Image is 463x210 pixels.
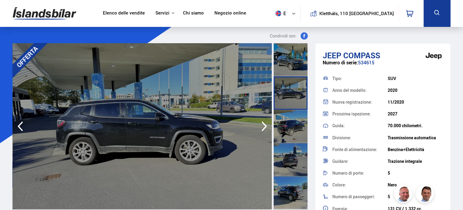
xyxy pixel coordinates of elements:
[388,194,390,199] font: 5
[332,99,372,105] font: Nuova registrazione:
[332,182,346,188] font: Colore:
[388,135,436,141] font: Trasmissione automatica
[388,99,404,105] font: 11/2020
[183,10,204,16] font: Chi siamo
[103,10,145,16] font: Elenco delle vendite
[270,33,297,39] font: Condividi con:
[422,47,446,65] img: logo del marchio
[332,170,364,176] font: Numero di porte:
[332,135,351,141] font: Divisione:
[103,10,145,17] a: Elenco delle vendite
[332,158,348,164] font: Guidare:
[332,123,345,128] font: Guida:
[417,186,435,204] img: FbJEzSuNWCJXmdc-.webp
[273,5,300,22] button: È
[214,10,246,16] font: Negozio online
[332,76,342,81] font: Tipo:
[214,10,246,17] a: Negozio online
[395,186,413,204] img: siFngHWaQ9KaOqBr.png
[319,10,394,16] font: Klettháls, 110 [GEOGRAPHIC_DATA]
[343,50,380,61] font: Compass
[332,111,371,117] font: Prossima ispezione:
[388,147,424,152] font: Benzina+Elettricità
[332,87,367,93] font: Anno del modello:
[15,44,39,69] font: OFFERTA
[305,5,394,22] a: Klettháls, 110 [GEOGRAPHIC_DATA]
[388,123,422,128] font: 70.000 chilometri.
[388,182,397,188] font: Nero
[321,11,391,16] button: Klettháls, 110 [GEOGRAPHIC_DATA]
[332,194,375,199] font: Numero di passeggeri:
[267,32,310,40] button: Condividi con:
[155,10,169,16] button: Servizi
[5,2,23,21] button: Opna LiveChat spjallviðmót
[13,43,272,209] img: 3635124.jpeg
[276,11,281,16] img: svg+xml;base64,PHN2ZyB4bWxucz0iaHR0cDovL3d3dy53My5vcmcvMjAwMC9zdmciIHdpZHRoPSI1MTIiIGhlaWdodD0iNT...
[388,170,390,176] font: 5
[13,4,76,23] img: G0Ugv5HjCgRt.svg
[388,111,397,117] font: 2027
[388,76,396,81] font: SUV
[358,59,374,66] font: 534615
[323,50,341,61] font: Jeep
[323,59,358,66] font: Numero di serie:
[332,147,377,152] font: Fonte di alimentazione:
[388,87,397,93] font: 2020
[183,10,204,17] a: Chi siamo
[388,158,422,164] font: Trazione integrale
[284,10,286,16] font: È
